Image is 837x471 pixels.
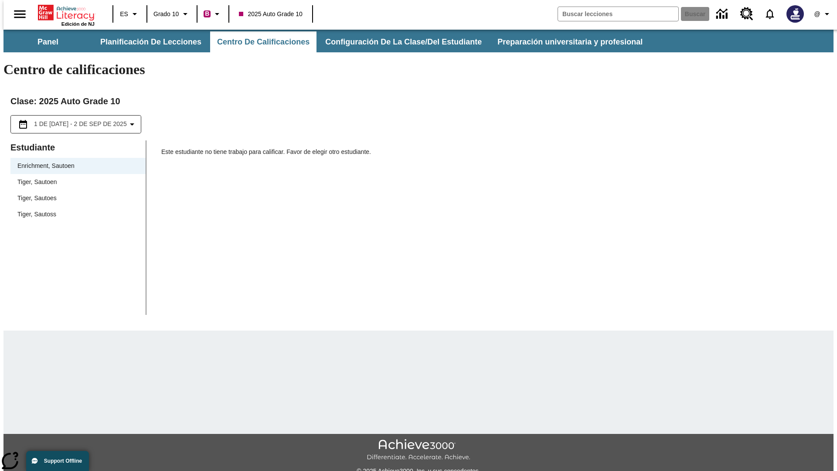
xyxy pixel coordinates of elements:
a: Centro de información [711,2,735,26]
span: Tiger, Sautoes [17,194,139,203]
input: Buscar campo [558,7,678,21]
button: Support Offline [26,451,89,471]
button: Centro de calificaciones [210,31,316,52]
span: B [205,8,209,19]
span: @ [814,10,820,19]
div: Enrichment, Sautoen [10,158,146,174]
p: Este estudiante no tiene trabajo para calificar. Favor de elegir otro estudiante. [161,147,827,163]
span: Edición de NJ [61,21,95,27]
span: 2025 Auto Grade 10 [239,10,302,19]
button: Escoja un nuevo avatar [781,3,809,25]
button: Planificación de lecciones [93,31,208,52]
button: Preparación universitaria y profesional [490,31,650,52]
span: Tiger, Sautoss [17,210,139,219]
div: Portada [38,3,95,27]
button: Perfil/Configuración [809,6,837,22]
a: Notificaciones [759,3,781,25]
h2: Clase : 2025 Auto Grade 10 [10,94,827,108]
button: Seleccione el intervalo de fechas opción del menú [14,119,137,130]
span: 1 de [DATE] - 2 de sep de 2025 [34,119,127,129]
span: Enrichment, Sautoen [17,161,139,171]
div: Tiger, Sautoss [10,206,146,222]
p: Estudiante [10,140,146,154]
span: Support Offline [44,458,82,464]
span: ES [120,10,128,19]
button: Panel [4,31,92,52]
svg: Collapse Date Range Filter [127,119,137,130]
button: Abrir el menú lateral [7,1,33,27]
button: Configuración de la clase/del estudiante [318,31,489,52]
img: Avatar [786,5,804,23]
span: Tiger, Sautoen [17,177,139,187]
div: Subbarra de navegación [3,31,650,52]
h1: Centro de calificaciones [3,61,834,78]
div: Tiger, Sautoes [10,190,146,206]
img: Achieve3000 Differentiate Accelerate Achieve [367,439,470,461]
a: Centro de recursos, Se abrirá en una pestaña nueva. [735,2,759,26]
a: Portada [38,4,95,21]
div: Subbarra de navegación [3,30,834,52]
button: Boost El color de la clase es rojo violeta. Cambiar el color de la clase. [200,6,226,22]
div: Tiger, Sautoen [10,174,146,190]
button: Lenguaje: ES, Selecciona un idioma [116,6,144,22]
button: Grado: Grado 10, Elige un grado [150,6,194,22]
span: Grado 10 [153,10,179,19]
